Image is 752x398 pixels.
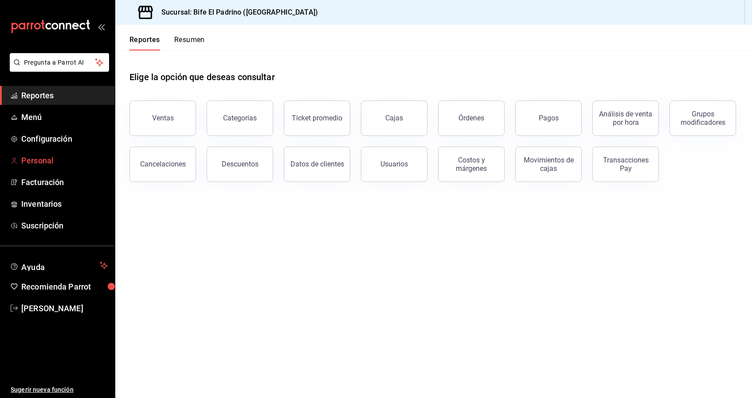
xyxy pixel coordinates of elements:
[24,58,95,67] span: Pregunta a Parrot AI
[290,160,344,168] div: Datos de clientes
[361,100,427,136] button: Cajas
[292,114,342,122] div: Ticket promedio
[21,260,96,271] span: Ayuda
[438,147,505,182] button: Costos y márgenes
[140,160,186,168] div: Cancelaciones
[21,220,108,232] span: Suscripción
[592,100,659,136] button: Análisis de venta por hora
[154,7,318,18] h3: Sucursal: Bife El Padrino ([GEOGRAPHIC_DATA])
[675,110,730,127] div: Grupos modificadores
[10,53,109,72] button: Pregunta a Parrot AI
[21,176,108,188] span: Facturación
[21,302,108,314] span: [PERSON_NAME]
[129,35,160,50] button: Reportes
[129,70,275,84] h1: Elige la opción que deseas consultar
[380,160,408,168] div: Usuarios
[670,100,736,136] button: Grupos modificadores
[174,35,205,50] button: Resumen
[207,100,273,136] button: Categorías
[592,147,659,182] button: Transacciones Pay
[385,114,403,122] div: Cajas
[11,385,108,394] span: Sugerir nueva función
[458,114,484,122] div: Órdenes
[21,111,108,123] span: Menú
[21,198,108,210] span: Inventarios
[129,147,196,182] button: Cancelaciones
[207,147,273,182] button: Descuentos
[515,147,582,182] button: Movimientos de cajas
[129,100,196,136] button: Ventas
[444,156,499,173] div: Costos y márgenes
[21,133,108,145] span: Configuración
[515,100,582,136] button: Pagos
[21,155,108,166] span: Personal
[361,147,427,182] button: Usuarios
[222,160,258,168] div: Descuentos
[21,281,108,293] span: Recomienda Parrot
[284,147,350,182] button: Datos de clientes
[129,35,205,50] div: navigation tabs
[598,110,653,127] div: Análisis de venta por hora
[438,100,505,136] button: Órdenes
[598,156,653,173] div: Transacciones Pay
[98,23,105,30] button: open_drawer_menu
[539,114,559,122] div: Pagos
[223,114,257,122] div: Categorías
[21,89,108,101] span: Reportes
[521,156,576,173] div: Movimientos de cajas
[284,100,350,136] button: Ticket promedio
[6,64,109,73] a: Pregunta a Parrot AI
[152,114,174,122] div: Ventas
